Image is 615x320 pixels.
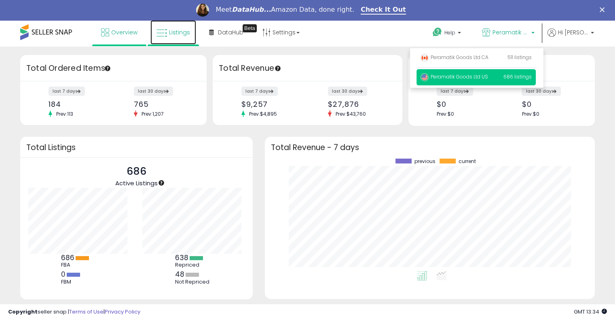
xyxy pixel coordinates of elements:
span: DataHub [218,28,243,36]
a: Overview [95,20,144,45]
span: Prev: $43,760 [332,110,370,117]
img: Profile image for Georgie [196,4,209,17]
span: Active Listings [115,179,158,187]
b: 48 [175,269,184,279]
div: Repriced [175,262,211,268]
div: $27,876 [328,100,388,108]
b: 638 [175,253,188,263]
span: Peramatik Goods Ltd US [421,73,488,80]
div: Tooltip anchor [104,65,111,72]
span: Overview [111,28,137,36]
span: Help [444,29,455,36]
span: Listings [169,28,190,36]
span: Hi [PERSON_NAME] [558,28,588,36]
label: last 7 days [49,87,85,96]
a: Help [426,21,469,46]
div: Close [600,7,608,12]
span: Peramatik Goods Ltd US [492,28,529,36]
span: Prev: $0 [522,110,539,117]
div: $9,257 [241,100,302,108]
label: last 7 days [437,87,473,96]
div: $0 [522,100,580,108]
span: 686 listings [503,73,532,80]
a: Check It Out [361,6,406,15]
b: 0 [61,269,66,279]
img: usa.png [421,73,429,81]
div: 184 [49,100,107,108]
h3: Total Ordered Items [26,63,201,74]
i: Get Help [432,27,442,37]
a: Privacy Policy [105,308,140,316]
a: Terms of Use [69,308,104,316]
a: Listings [150,20,196,45]
span: Prev: $0 [437,110,454,117]
p: 686 [115,164,158,179]
span: Prev: 1,207 [137,110,168,117]
span: Peramatik Goods Ltd CA [421,54,488,61]
label: last 30 days [328,87,367,96]
a: Peramatik Goods Ltd US [476,20,541,47]
b: 686 [61,253,74,263]
span: 511 listings [507,54,532,61]
div: Meet Amazon Data, done right. [216,6,354,14]
div: Tooltip anchor [158,179,165,186]
a: Hi [PERSON_NAME] [547,28,594,47]
span: current [459,159,476,164]
img: canada.png [421,54,429,62]
div: FBA [61,262,97,268]
span: Prev: 113 [52,110,77,117]
span: 2025-10-7 13:34 GMT [574,308,607,316]
h3: Total Revenue - 7 days [271,144,589,150]
label: last 7 days [241,87,278,96]
div: FBM [61,279,97,285]
div: seller snap | | [8,308,140,316]
i: DataHub... [232,6,271,13]
label: last 30 days [522,87,561,96]
label: last 30 days [134,87,173,96]
div: Tooltip anchor [274,65,281,72]
strong: Copyright [8,308,38,316]
div: Not Repriced [175,279,211,285]
h3: Total Listings [26,144,247,150]
div: 765 [134,100,192,108]
h3: Total Revenue [219,63,396,74]
div: $0 [437,100,495,108]
div: Tooltip anchor [243,24,257,32]
span: previous [414,159,435,164]
a: Settings [256,20,306,45]
a: DataHub [203,20,249,45]
span: Prev: $4,895 [245,110,281,117]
